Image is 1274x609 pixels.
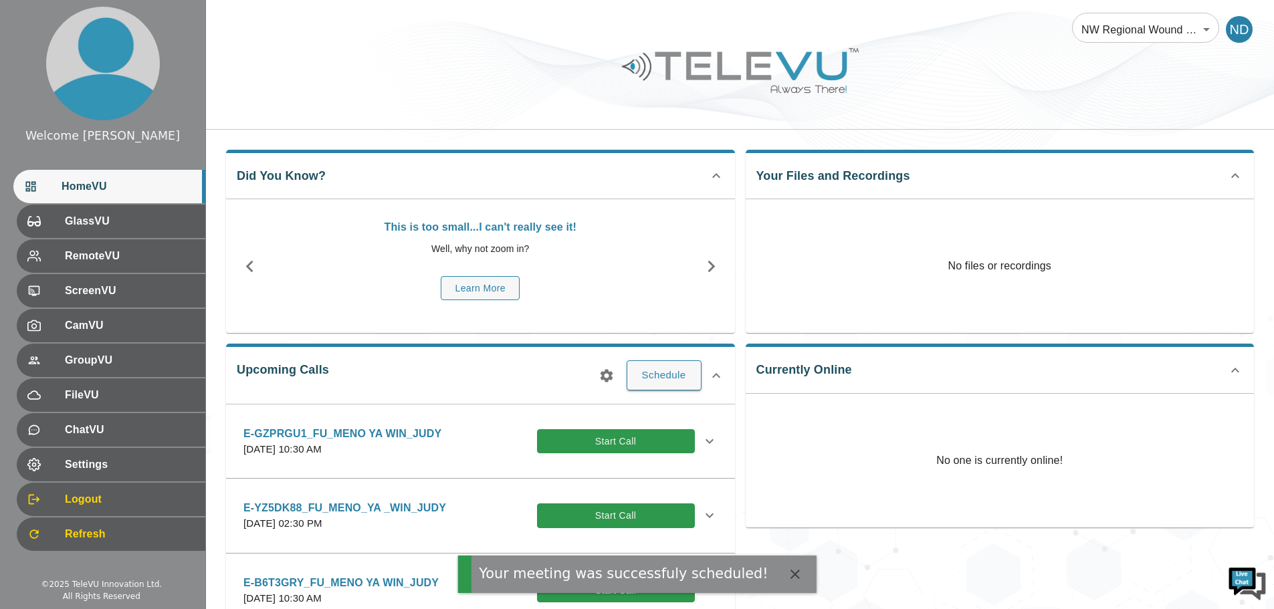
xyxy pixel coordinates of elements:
p: [DATE] 02:30 PM [243,516,446,531]
div: Refresh [17,517,205,551]
button: Start Call [537,503,695,528]
div: E-YZ5DK88_FU_MENO_YA _WIN_JUDY[DATE] 02:30 PMStart Call [233,492,728,539]
div: ND [1226,16,1253,43]
p: Well, why not zoom in? [280,242,681,256]
span: Logout [65,491,195,507]
div: HomeVU [13,170,205,203]
img: profile.png [46,7,160,120]
span: RemoteVU [65,248,195,264]
img: Logo [620,43,861,98]
p: This is too small...I can't really see it! [280,219,681,235]
span: CamVU [65,318,195,334]
div: GlassVU [17,205,205,238]
span: ChatVU [65,422,195,438]
textarea: Type your message and hit 'Enter' [7,365,255,412]
p: No one is currently online! [936,394,1063,527]
span: Settings [65,457,195,473]
div: RemoteVU [17,239,205,273]
div: All Rights Reserved [63,590,140,602]
span: Refresh [65,526,195,542]
div: FileVU [17,378,205,412]
button: Schedule [627,360,702,390]
div: NW Regional Wound Care [1072,11,1219,48]
div: Logout [17,483,205,516]
div: Chat with us now [70,70,225,88]
span: We're online! [78,168,185,303]
span: GlassVU [65,213,195,229]
div: CamVU [17,309,205,342]
div: Your meeting was successfuly scheduled! [479,564,768,584]
p: No files or recordings [746,199,1255,333]
p: [DATE] 10:30 AM [243,591,439,606]
div: ScreenVU [17,274,205,308]
p: E-GZPRGU1_FU_MENO YA WIN_JUDY [243,426,441,442]
span: FileVU [65,387,195,403]
p: E-YZ5DK88_FU_MENO_YA _WIN_JUDY [243,500,446,516]
div: GroupVU [17,344,205,377]
div: E-GZPRGU1_FU_MENO YA WIN_JUDY[DATE] 10:30 AMStart Call [233,418,728,465]
span: ScreenVU [65,283,195,299]
button: Learn More [441,276,520,301]
span: GroupVU [65,352,195,368]
img: d_736959983_company_1615157101543_736959983 [23,62,56,96]
span: HomeVU [62,178,195,195]
div: ChatVU [17,413,205,447]
p: [DATE] 10:30 AM [243,442,441,457]
p: E-B6T3GRY_FU_MENO YA WIN_JUDY [243,575,439,591]
img: Chat Widget [1227,562,1267,602]
div: Minimize live chat window [219,7,251,39]
button: Start Call [537,429,695,454]
div: Welcome [PERSON_NAME] [25,127,180,144]
div: Settings [17,448,205,481]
